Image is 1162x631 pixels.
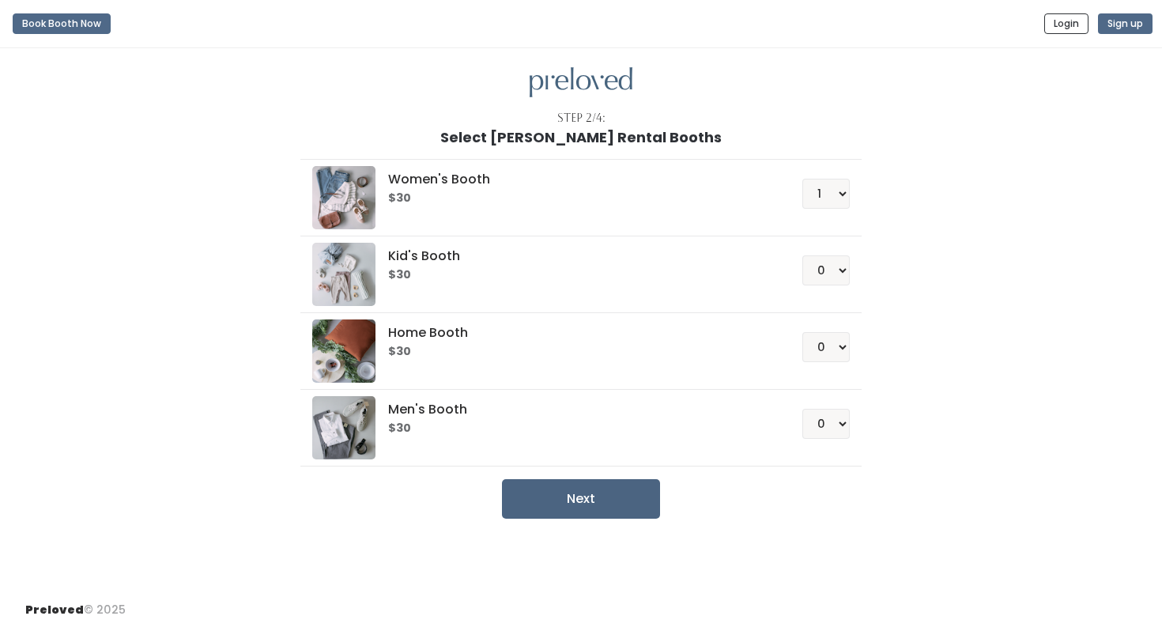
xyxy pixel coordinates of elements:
button: Next [502,479,660,519]
img: preloved logo [312,396,375,459]
button: Login [1044,13,1088,34]
img: preloved logo [312,319,375,383]
h6: $30 [388,422,764,435]
h5: Men's Booth [388,402,764,417]
a: Book Booth Now [13,6,111,41]
div: © 2025 [25,589,126,618]
h5: Home Booth [388,326,764,340]
img: preloved logo [312,166,375,229]
button: Book Booth Now [13,13,111,34]
img: preloved logo [312,243,375,306]
h6: $30 [388,192,764,205]
img: preloved logo [530,67,632,98]
button: Sign up [1098,13,1153,34]
h5: Kid's Booth [388,249,764,263]
h6: $30 [388,269,764,281]
h1: Select [PERSON_NAME] Rental Booths [440,130,722,145]
h5: Women's Booth [388,172,764,187]
h6: $30 [388,346,764,358]
span: Preloved [25,602,84,618]
div: Step 2/4: [557,110,606,127]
